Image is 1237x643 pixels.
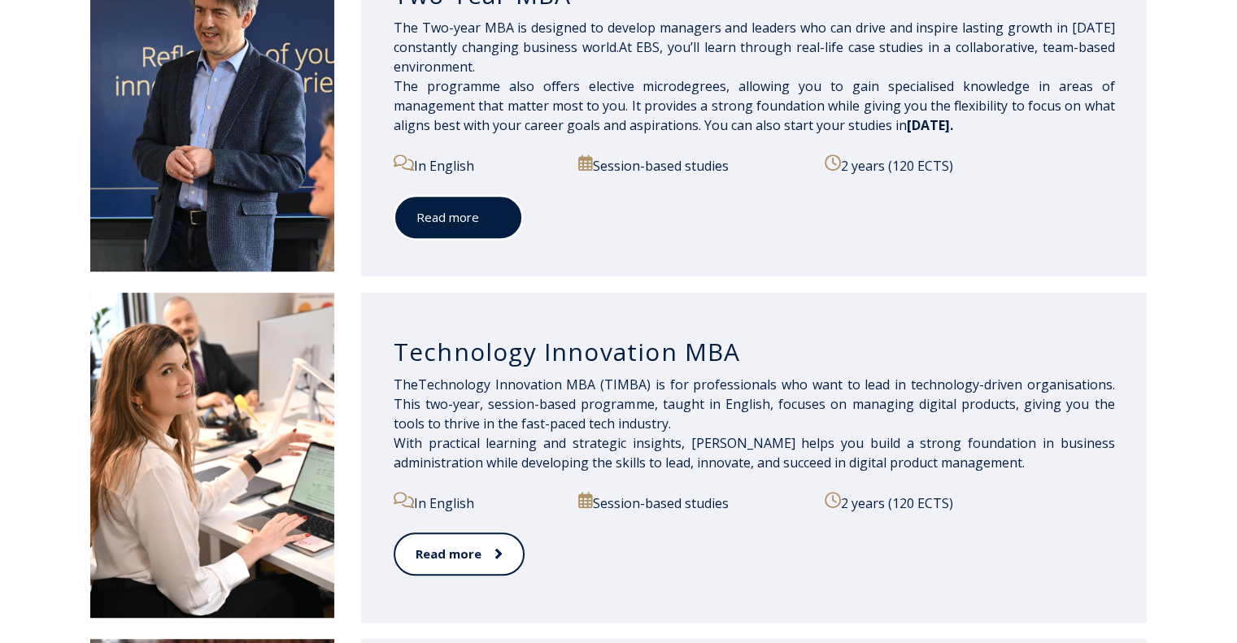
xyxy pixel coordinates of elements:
span: sionals who want to lead in technology-driven organisations. This two-year, session-based program... [394,376,1115,432]
span: BA (TIMBA) is for profes [578,376,734,393]
p: In English [394,492,560,513]
p: Session-based studies [578,492,806,513]
img: DSC_2558 [90,293,334,618]
span: The Two-year MBA is designed to develop managers and leaders who can drive and inspire lasting gr... [394,19,1115,134]
p: In English [394,154,560,176]
h3: Technology Innovation MBA [394,337,1115,367]
a: Read more [394,195,523,240]
span: [DATE]. [907,116,953,134]
span: With practical learning and strategic insights, [PERSON_NAME] helps you build a strong foundation... [394,434,1115,471]
span: Technology Innovation M [418,376,734,393]
p: Session-based studies [578,154,806,176]
span: You can also start your studies in [704,116,953,134]
p: 2 years (120 ECTS) [825,154,1114,176]
span: The [394,376,418,393]
p: 2 years (120 ECTS) [825,492,1114,513]
a: Read more [394,532,525,576]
